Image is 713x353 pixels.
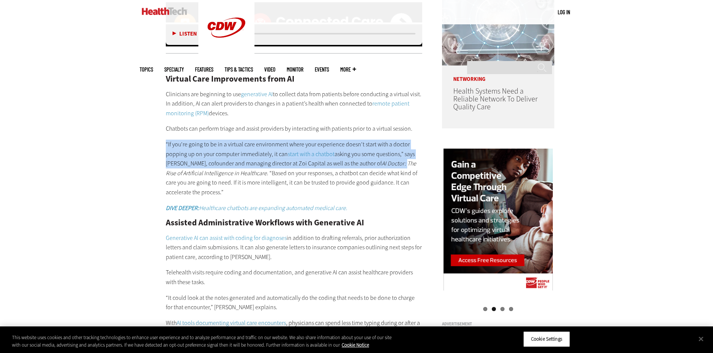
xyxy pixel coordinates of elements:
p: “If you're going to be in a virtual care environment where your experience doesn't start with a d... [166,140,423,197]
a: More information about your privacy [342,342,369,348]
p: Clinicians are beginning to use to collect data from patients before conducting a virtual visit. ... [166,89,423,118]
a: Tips & Tactics [225,67,253,72]
a: 1 [483,307,487,311]
a: Video [264,67,275,72]
span: Specialty [164,67,184,72]
button: Close [693,331,709,347]
a: Health Systems Need a Reliable Network To Deliver Quality Care [453,86,537,112]
a: CDW [198,49,255,57]
a: MonITor [287,67,304,72]
a: Log in [558,9,570,15]
div: User menu [558,8,570,16]
p: Networking [442,66,554,82]
em: Healthcare chatbots are expanding automated medical care. [166,204,347,212]
p: Telehealth visits require coding and documentation, and generative AI can assist healthcare provi... [166,268,423,287]
span: More [340,67,356,72]
p: With , physicians can spend less time typing during or after a visit. If generative AI makes a mi... [166,318,423,347]
a: Events [315,67,329,72]
a: 3 [500,307,505,311]
a: remote patient monitoring (RPM) [166,100,409,117]
button: Cookie Settings [523,331,570,347]
a: Generative AI can assist with coding for diagnoses [166,234,287,242]
a: DIVE DEEPER:Healthcare chatbots are expanding automated medical care. [166,204,347,212]
h3: Advertisement [442,322,554,326]
strong: DIVE DEEPER: [166,204,199,212]
a: start with a chatbot [288,150,335,158]
a: 2 [492,307,496,311]
p: Chatbots can perform triage and assist providers by interacting with patients prior to a virtual ... [166,124,423,134]
a: Features [195,67,213,72]
span: Topics [140,67,153,72]
p: in addition to drafting referrals, prior authorization letters and claim submissions. It can also... [166,233,423,262]
em: AI Doctor: The Rise of Artificial Intelligence in Healthcare [166,159,416,177]
p: “It could look at the notes generated and automatically do the coding that needs to be done to ch... [166,293,423,312]
h2: Assisted Administrative Workflows with Generative AI [166,219,423,227]
a: generative AI [241,90,273,98]
img: Home [142,7,187,15]
a: AI tools documenting virtual care encounters [177,319,286,327]
h2: Virtual Care Improvements from AI [166,75,423,83]
a: 4 [509,307,513,311]
div: This website uses cookies and other tracking technologies to enhance user experience and to analy... [12,334,392,349]
img: virtual care right rail [444,149,553,292]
